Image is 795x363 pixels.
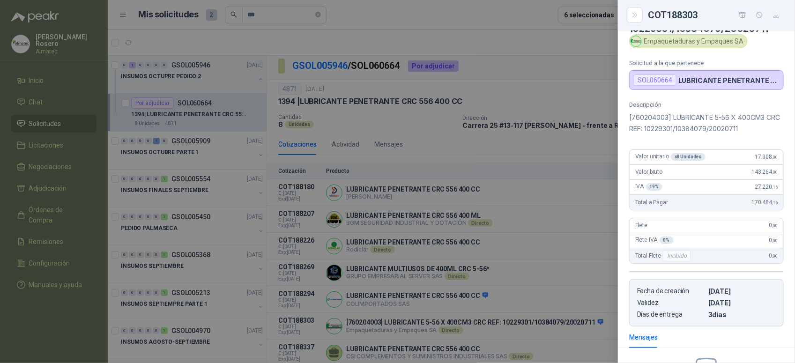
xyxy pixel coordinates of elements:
[772,253,778,259] span: ,00
[637,311,705,319] p: Días de entrega
[648,7,784,22] div: COT188303
[635,250,693,261] span: Total Flete
[633,74,676,86] div: SOL060664
[772,200,778,205] span: ,16
[772,170,778,175] span: ,00
[772,238,778,243] span: ,00
[708,299,776,307] p: [DATE]
[631,36,641,46] img: Company Logo
[663,250,691,261] div: Incluido
[660,237,674,244] div: 0 %
[646,183,663,191] div: 19 %
[708,287,776,295] p: [DATE]
[635,237,674,244] span: Flete IVA
[769,237,778,244] span: 0
[678,76,780,84] p: LUBRICANTE PENETRANTE CRC 556 400 CC
[708,311,776,319] p: 3 dias
[635,153,706,161] span: Valor unitario
[629,112,784,134] p: [760204003] LUBRICANTE 5-56 X 400CM3 CRC REF: 10229301/10384079/20020711
[637,299,705,307] p: Validez
[635,199,668,206] span: Total a Pagar
[635,183,662,191] span: IVA
[629,101,784,108] p: Descripción
[751,169,778,175] span: 143.264
[629,9,640,21] button: Close
[769,222,778,229] span: 0
[629,332,658,342] div: Mensajes
[755,154,778,160] span: 17.908
[769,252,778,259] span: 0
[755,184,778,190] span: 27.220
[635,222,647,229] span: Flete
[635,169,662,175] span: Valor bruto
[751,199,778,206] span: 170.484
[629,59,784,67] p: Solicitud a la que pertenece
[637,287,705,295] p: Fecha de creación
[772,185,778,190] span: ,16
[772,223,778,228] span: ,00
[671,153,706,161] div: x 8 Unidades
[772,155,778,160] span: ,00
[629,34,748,48] div: Empaquetaduras y Empaques SA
